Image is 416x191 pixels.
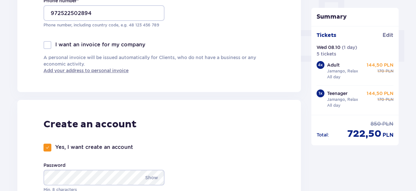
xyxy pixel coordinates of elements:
p: Total : [317,132,329,138]
span: PLN [383,132,393,139]
p: Jamango, Relax [327,68,358,74]
p: 5 tickets [317,51,336,57]
span: 850 [371,120,381,128]
span: PLN [382,120,393,128]
p: ( 1 day ) [342,44,357,51]
span: PLN [386,68,393,74]
p: Create an account [43,118,137,131]
p: Teenager [327,90,348,97]
p: 144,50 PLN [367,90,393,97]
span: 170 [377,68,384,74]
span: 170 [377,97,384,103]
p: A personal invoice will be issued automatically for Clients, who do not have a business or any ec... [43,54,275,74]
span: PLN [386,97,393,103]
p: Summary [311,13,399,21]
p: Jamango, Relax [327,97,358,103]
p: 144,50 PLN [367,62,393,68]
p: Wed 08.10 [317,44,340,51]
p: I want an invoice for my company [55,41,145,48]
p: All day [327,103,340,108]
span: Edit [383,32,393,39]
div: 1 x [317,89,324,97]
p: All day [327,74,340,80]
div: 4 x [317,61,324,69]
p: Tickets [317,32,336,39]
p: Adult [327,62,340,68]
p: Yes, I want create an account [55,144,133,151]
a: Add your address to personal invoice [43,67,129,74]
input: Phone number [43,5,165,21]
span: 722,50 [347,128,381,140]
p: Phone number, including country code, e.g. 48 ​123 ​456 ​789 [43,22,165,28]
p: Show [145,170,158,185]
label: Password [43,162,65,168]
